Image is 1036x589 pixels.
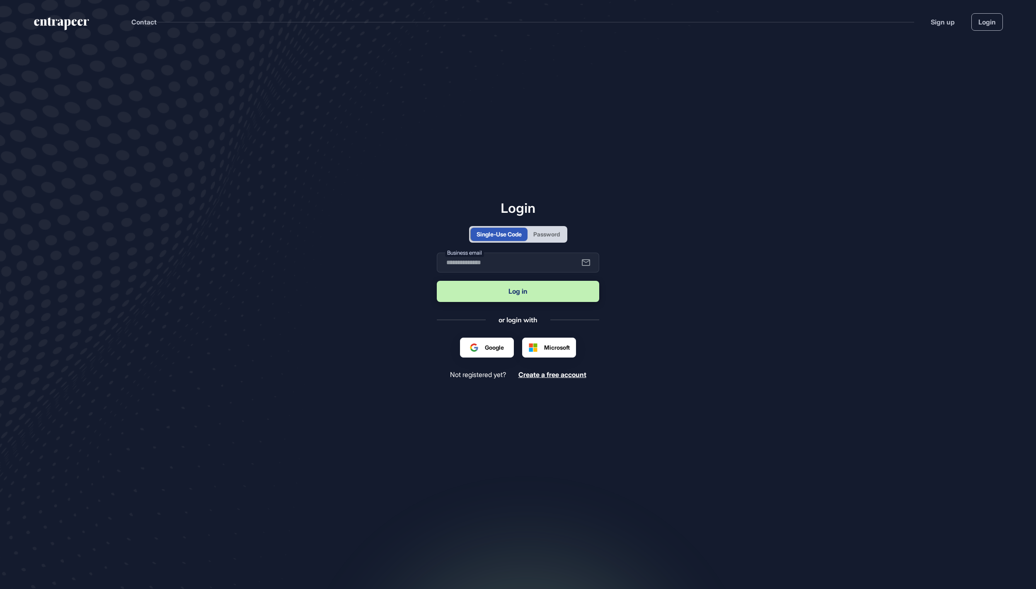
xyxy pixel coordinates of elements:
[437,200,599,216] h1: Login
[518,370,586,379] span: Create a free account
[477,230,522,239] div: Single-Use Code
[33,17,90,33] a: entrapeer-logo
[437,281,599,302] button: Log in
[544,343,570,352] span: Microsoft
[450,371,506,379] span: Not registered yet?
[445,248,484,257] label: Business email
[499,315,537,324] div: or login with
[931,17,955,27] a: Sign up
[971,13,1003,31] a: Login
[533,230,560,239] div: Password
[518,371,586,379] a: Create a free account
[131,17,157,27] button: Contact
